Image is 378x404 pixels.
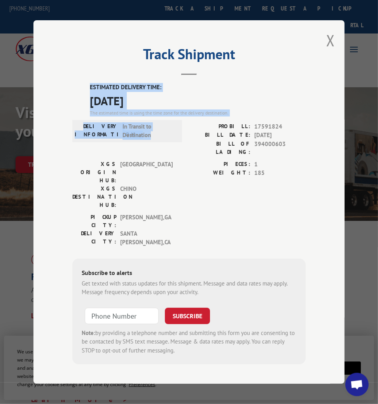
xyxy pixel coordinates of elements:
div: The estimated time is using the time zone for the delivery destination. [90,109,306,116]
span: [DATE] [254,131,306,140]
span: [PERSON_NAME] , GA [120,213,173,229]
span: 17591824 [254,122,306,131]
label: DELIVERY INFORMATION: [75,122,119,139]
strong: Note: [82,329,95,336]
label: DELIVERY CITY: [72,229,116,247]
div: Get texted with status updates for this shipment. Message and data rates may apply. Message frequ... [82,279,296,296]
label: ESTIMATED DELIVERY TIME: [90,83,306,92]
label: XGS DESTINATION HUB: [72,184,116,209]
label: WEIGHT: [189,169,250,178]
h2: Track Shipment [72,49,306,64]
span: 394000603 [254,139,306,156]
div: Subscribe to alerts [82,268,296,279]
span: 185 [254,169,306,178]
label: BILL DATE: [189,131,250,140]
span: SANTA [PERSON_NAME] , CA [120,229,173,247]
span: [DATE] [90,92,306,109]
label: XGS ORIGIN HUB: [72,160,116,184]
button: SUBSCRIBE [165,307,210,324]
input: Phone Number [85,307,159,324]
label: PICKUP CITY: [72,213,116,229]
span: [GEOGRAPHIC_DATA] [120,160,173,184]
label: PROBILL: [189,122,250,131]
a: Open chat [345,373,369,396]
label: BILL OF LADING: [189,139,250,156]
button: Close modal [326,30,335,51]
span: In Transit to Destination [122,122,175,139]
span: 1 [254,160,306,169]
div: by providing a telephone number and submitting this form you are consenting to be contacted by SM... [82,328,296,355]
label: PIECES: [189,160,250,169]
span: CHINO [120,184,173,209]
